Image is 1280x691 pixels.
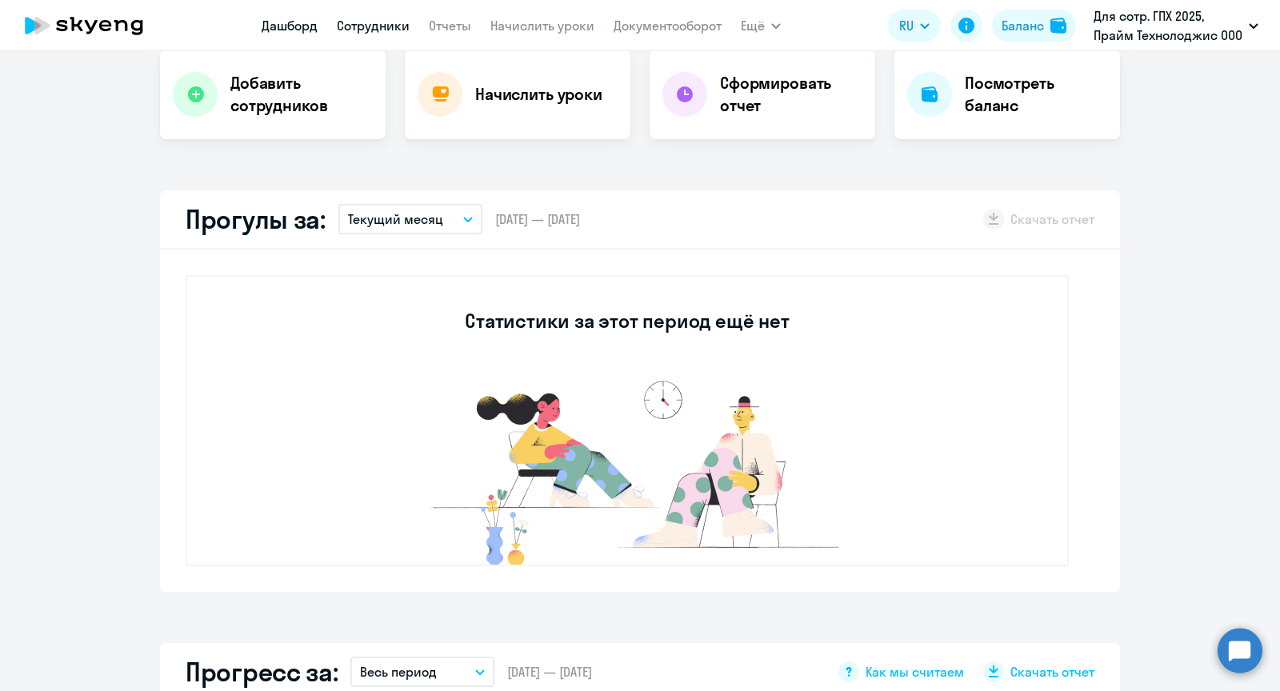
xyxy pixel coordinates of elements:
[350,657,494,687] button: Весь период
[507,663,592,681] span: [DATE] — [DATE]
[720,72,862,117] h4: Сформировать отчет
[1094,6,1242,45] p: Для сотр. ГПХ 2025, Прайм Технолоджис ООО
[1086,6,1266,45] button: Для сотр. ГПХ 2025, Прайм Технолоджис ООО
[475,83,602,106] h4: Начислить уроки
[348,210,443,229] p: Текущий месяц
[899,16,914,35] span: RU
[866,663,964,681] span: Как мы считаем
[614,18,722,34] a: Документооборот
[741,10,781,42] button: Ещё
[262,18,318,34] a: Дашборд
[360,662,437,681] p: Весь период
[1010,663,1094,681] span: Скачать отчет
[495,210,580,228] span: [DATE] — [DATE]
[465,308,789,334] h3: Статистики за этот период ещё нет
[965,72,1107,117] h4: Посмотреть баланс
[186,656,338,688] h2: Прогресс за:
[992,10,1076,42] button: Балансbalance
[230,72,373,117] h4: Добавить сотрудников
[1050,18,1066,34] img: balance
[741,16,765,35] span: Ещё
[186,203,326,235] h2: Прогулы за:
[338,204,482,234] button: Текущий месяц
[429,18,471,34] a: Отчеты
[337,18,410,34] a: Сотрудники
[490,18,594,34] a: Начислить уроки
[888,10,941,42] button: RU
[387,373,867,565] img: no-data
[1002,16,1044,35] div: Баланс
